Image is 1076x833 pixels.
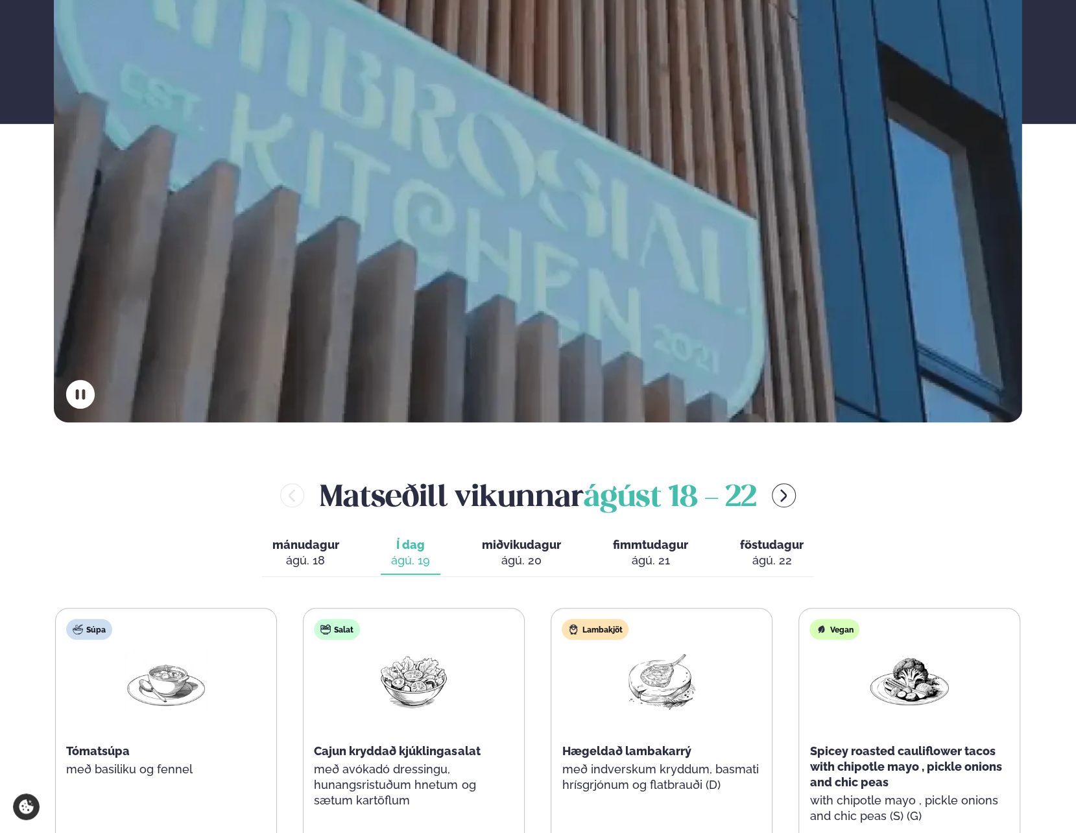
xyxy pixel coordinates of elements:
img: Salad.png [372,650,455,710]
button: miðvikudagur ágú. 20 [472,532,571,575]
button: menu-btn-right [772,483,796,507]
img: salad.svg [320,624,331,634]
div: Lambakjöt [562,619,628,640]
img: soup.svg [73,624,83,634]
img: Lamb-Meat.png [620,650,703,710]
div: Súpa [66,619,112,640]
button: menu-btn-left [280,483,304,507]
p: with chipotle mayo , pickle onions and chic peas (S) (G) [809,793,1009,824]
span: Í dag [391,537,430,553]
button: föstudagur ágú. 22 [730,532,814,575]
span: mánudagur [272,538,339,551]
a: Cookie settings [13,793,40,820]
span: ágúst 18 - 22 [584,484,756,513]
span: fimmtudagur [613,538,688,551]
div: ágú. 21 [613,553,688,568]
p: með avókadó dressingu, hunangsristuðum hnetum og sætum kartöflum [314,762,514,808]
img: Vegan.png [868,650,951,710]
button: mánudagur ágú. 18 [262,532,350,575]
div: ágú. 20 [482,553,561,568]
img: Soup.png [125,650,208,710]
h2: Matseðill vikunnar [320,474,756,516]
span: Spicey roasted cauliflower tacos with chipotle mayo , pickle onions and chic peas [809,744,1001,789]
button: Í dag ágú. 19 [381,532,440,575]
span: Cajun kryddað kjúklingasalat [314,744,480,758]
div: ágú. 19 [391,553,430,568]
div: ágú. 22 [740,553,804,568]
img: Vegan.svg [816,624,826,634]
span: Tómatsúpa [66,744,130,758]
span: Hægeldað lambakarrý [562,744,691,758]
p: með indverskum kryddum, basmati hrísgrjónum og flatbrauði (D) [562,762,761,793]
p: með basiliku og fennel [66,762,266,777]
span: föstudagur [740,538,804,551]
div: Salat [314,619,360,640]
div: Vegan [809,619,859,640]
span: miðvikudagur [482,538,561,551]
img: Lamb.svg [568,624,579,634]
div: ágú. 18 [272,553,339,568]
button: fimmtudagur ágú. 21 [603,532,699,575]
